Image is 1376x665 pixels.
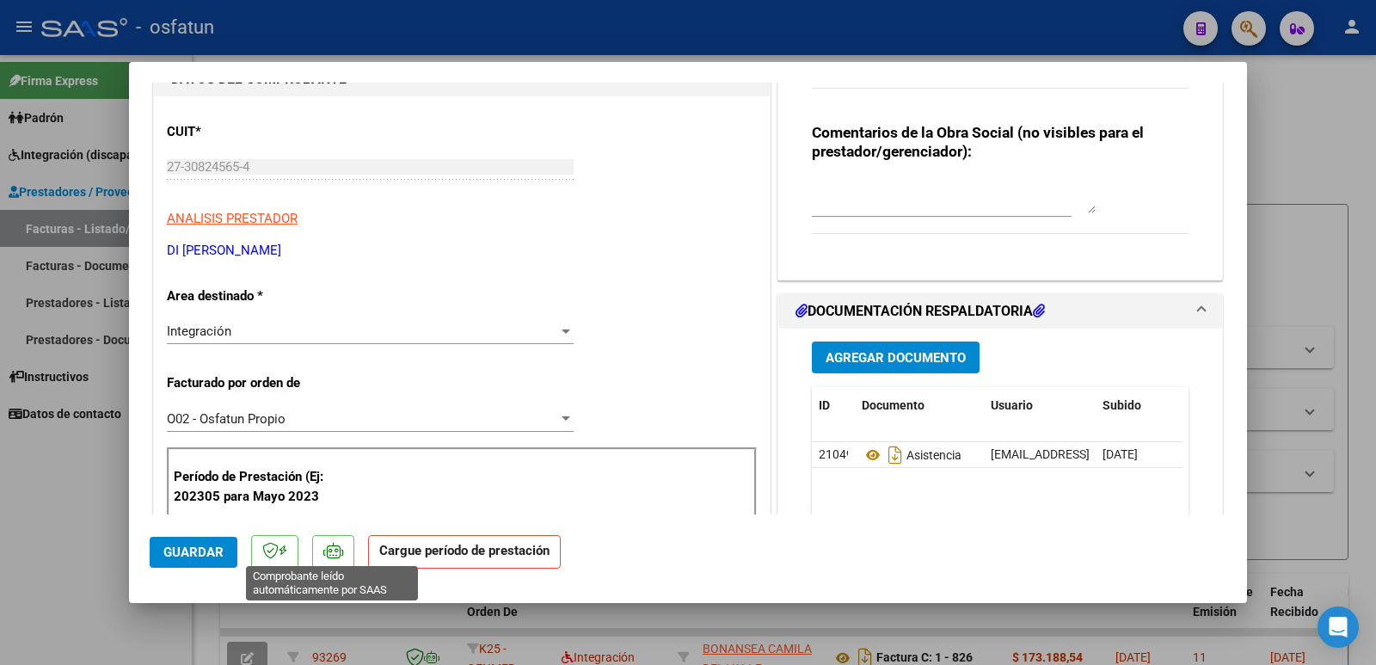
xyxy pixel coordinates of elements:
datatable-header-cell: Usuario [984,387,1096,424]
p: Período de Prestación (Ej: 202305 para Mayo 2023 [174,467,347,506]
p: Area destinado * [167,286,344,306]
span: [EMAIL_ADDRESS][DOMAIN_NAME] - [PERSON_NAME] [991,447,1282,461]
strong: DATOS DEL COMPROBANTE [171,71,347,87]
datatable-header-cell: Acción [1182,387,1268,424]
span: [DATE] [1103,447,1138,461]
span: ID [819,398,830,412]
datatable-header-cell: ID [812,387,855,424]
datatable-header-cell: Documento [855,387,984,424]
mat-expansion-panel-header: DOCUMENTACIÓN RESPALDATORIA [778,294,1222,329]
span: Agregar Documento [826,350,966,366]
button: Guardar [150,537,237,568]
span: Integración [167,323,231,339]
p: Facturado por orden de [167,373,344,393]
span: Documento [862,398,924,412]
span: O02 - Osfatun Propio [167,411,286,427]
p: DI [PERSON_NAME] [167,241,757,261]
h1: DOCUMENTACIÓN RESPALDATORIA [795,301,1045,322]
i: Descargar documento [884,441,906,469]
div: Open Intercom Messenger [1318,607,1359,648]
span: Subido [1103,398,1141,412]
span: Asistencia [862,448,961,462]
span: Usuario [991,398,1033,412]
strong: Comentarios de la Obra Social (no visibles para el prestador/gerenciador): [812,124,1144,160]
span: ANALISIS PRESTADOR [167,211,298,226]
datatable-header-cell: Subido [1096,387,1182,424]
p: CUIT [167,122,344,142]
span: 21049 [819,447,853,461]
button: Agregar Documento [812,342,980,373]
strong: Cargue período de prestación [368,535,561,569]
span: Guardar [163,545,224,560]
